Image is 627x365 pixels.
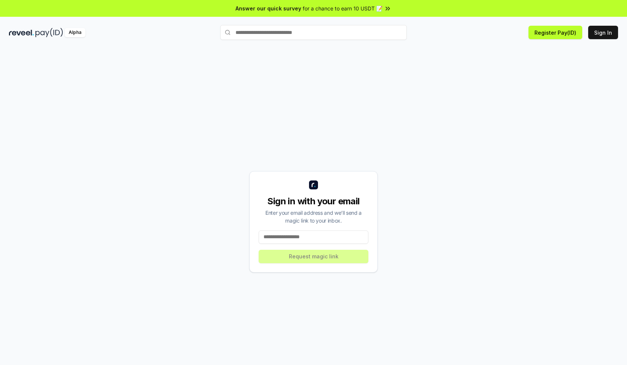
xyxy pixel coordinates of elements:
div: Sign in with your email [259,195,368,207]
img: logo_small [309,180,318,189]
img: pay_id [35,28,63,37]
button: Register Pay(ID) [528,26,582,39]
div: Enter your email address and we’ll send a magic link to your inbox. [259,209,368,224]
div: Alpha [65,28,85,37]
span: for a chance to earn 10 USDT 📝 [303,4,383,12]
button: Sign In [588,26,618,39]
img: reveel_dark [9,28,34,37]
span: Answer our quick survey [235,4,301,12]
